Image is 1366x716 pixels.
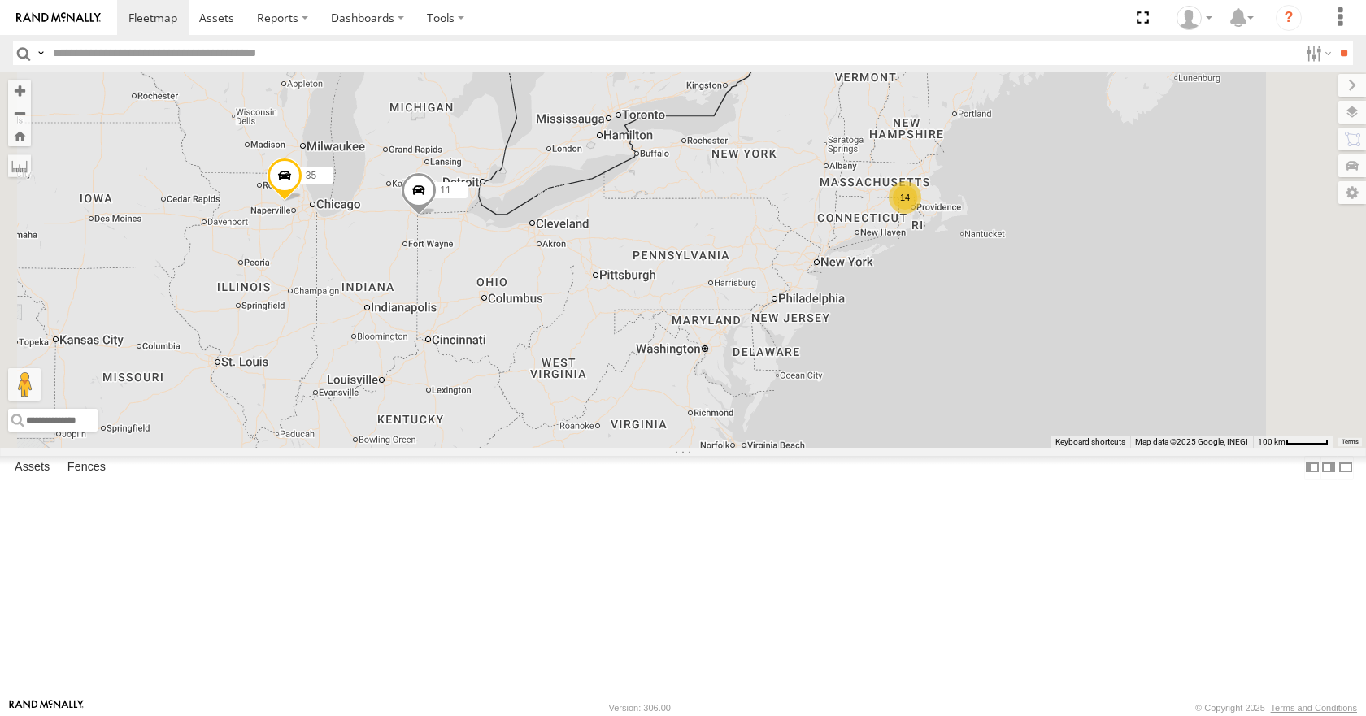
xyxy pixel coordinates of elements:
label: Map Settings [1338,181,1366,204]
i: ? [1276,5,1302,31]
button: Map Scale: 100 km per 49 pixels [1253,436,1333,448]
span: 35 [306,170,316,181]
div: © Copyright 2025 - [1195,703,1357,713]
label: Dock Summary Table to the Left [1304,456,1320,480]
img: rand-logo.svg [16,12,101,24]
div: Aaron Kuchrawy [1171,6,1218,30]
label: Dock Summary Table to the Right [1320,456,1337,480]
a: Terms (opens in new tab) [1342,438,1359,445]
label: Measure [8,154,31,177]
label: Hide Summary Table [1338,456,1354,480]
label: Assets [7,457,58,480]
div: 14 [889,181,921,214]
label: Search Query [34,41,47,65]
a: Visit our Website [9,700,84,716]
button: Keyboard shortcuts [1055,436,1125,448]
span: Map data ©2025 Google, INEGI [1135,437,1248,446]
button: Zoom Home [8,124,31,146]
button: Drag Pegman onto the map to open Street View [8,368,41,401]
span: 100 km [1258,437,1286,446]
button: Zoom in [8,80,31,102]
span: 11 [440,185,450,197]
a: Terms and Conditions [1271,703,1357,713]
label: Search Filter Options [1299,41,1334,65]
button: Zoom out [8,102,31,124]
label: Fences [59,457,114,480]
div: Version: 306.00 [609,703,671,713]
